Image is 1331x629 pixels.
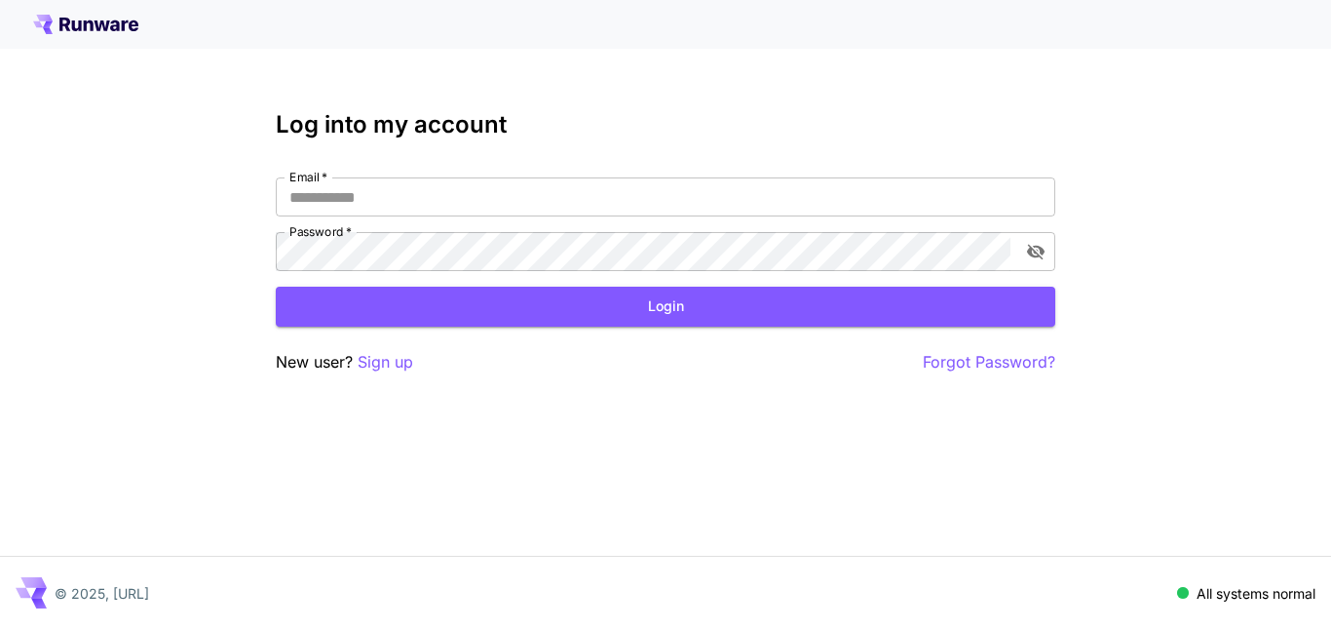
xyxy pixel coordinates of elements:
button: toggle password visibility [1018,234,1053,269]
p: New user? [276,350,413,374]
p: © 2025, [URL] [55,583,149,604]
label: Email [289,169,327,185]
label: Password [289,223,352,240]
h3: Log into my account [276,111,1055,138]
button: Login [276,287,1055,327]
p: All systems normal [1197,583,1315,604]
button: Forgot Password? [923,350,1055,374]
button: Sign up [358,350,413,374]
